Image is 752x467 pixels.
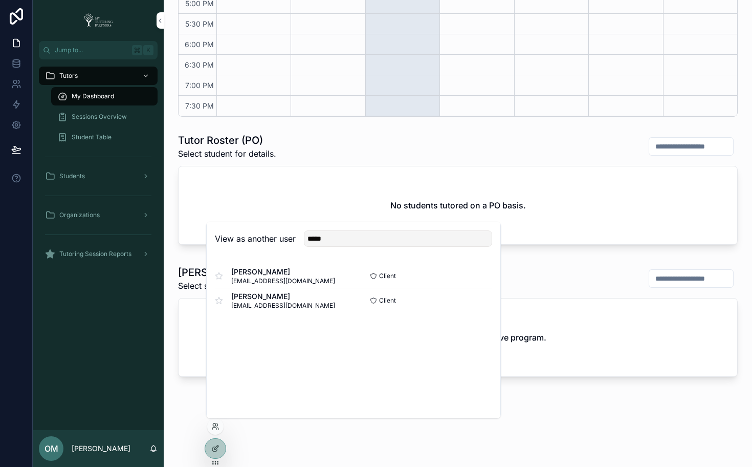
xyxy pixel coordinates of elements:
[379,272,396,280] span: Client
[379,296,396,305] span: Client
[231,277,335,285] span: [EMAIL_ADDRESS][DOMAIN_NAME]
[72,133,112,141] span: Student Table
[178,280,317,292] span: Select student for details.
[178,265,317,280] h1: [PERSON_NAME] (Intensive)
[182,60,216,69] span: 6:30 PM
[183,19,216,28] span: 5:30 PM
[39,245,158,263] a: Tutoring Session Reports
[231,302,335,310] span: [EMAIL_ADDRESS][DOMAIN_NAME]
[178,133,276,147] h1: Tutor Roster (PO)
[51,128,158,146] a: Student Table
[183,101,216,110] span: 7:30 PM
[231,291,335,302] span: [PERSON_NAME]
[144,46,152,54] span: K
[39,67,158,85] a: Tutors
[183,81,216,90] span: 7:00 PM
[182,40,216,49] span: 6:00 PM
[59,72,78,80] span: Tutors
[390,199,526,211] h2: No students tutored on a PO basis.
[80,12,116,29] img: App logo
[33,59,164,277] div: scrollable content
[59,250,131,258] span: Tutoring Session Reports
[72,443,130,454] p: [PERSON_NAME]
[39,206,158,224] a: Organizations
[51,108,158,126] a: Sessions Overview
[51,87,158,105] a: My Dashboard
[178,147,276,160] span: Select student for details.
[59,172,85,180] span: Students
[72,92,114,100] span: My Dashboard
[45,442,58,455] span: OM
[72,113,127,121] span: Sessions Overview
[39,167,158,185] a: Students
[215,232,296,245] h2: View as another user
[231,267,335,277] span: [PERSON_NAME]
[59,211,100,219] span: Organizations
[55,46,128,54] span: Jump to...
[39,41,158,59] button: Jump to...K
